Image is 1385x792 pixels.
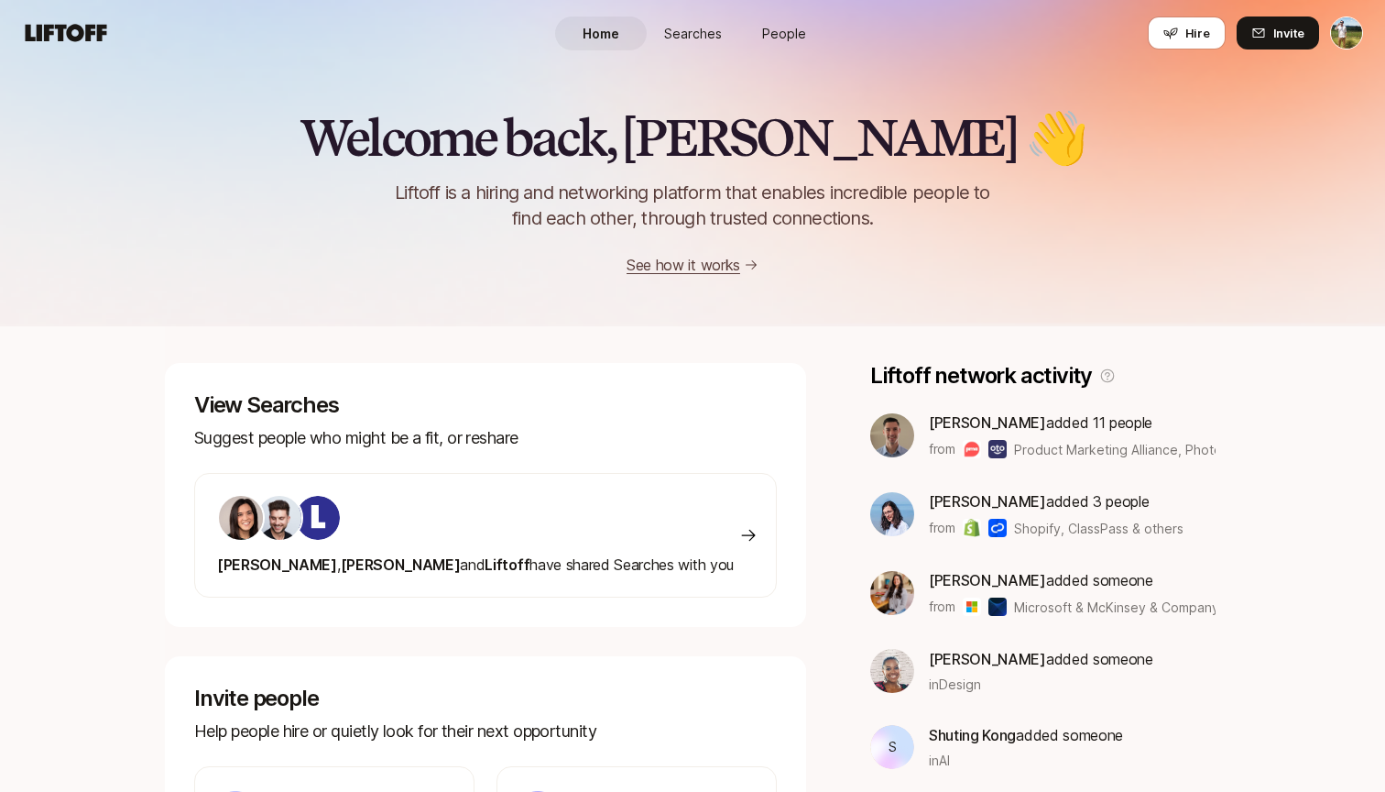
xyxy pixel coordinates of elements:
p: added someone [929,568,1216,592]
p: S [889,736,897,758]
p: Help people hire or quietly look for their next opportunity [194,719,777,744]
span: People [762,24,806,43]
span: [PERSON_NAME] [929,413,1046,432]
img: 7bf30482_e1a5_47b4_9e0f_fc49ddd24bf6.jpg [257,496,301,540]
span: [PERSON_NAME] [341,555,461,574]
img: McKinsey & Company [988,598,1007,616]
p: from [929,438,955,460]
p: View Searches [194,392,777,418]
a: Searches [647,16,738,50]
p: Liftoff network activity [870,363,1092,389]
img: bf8f663c_42d6_4f7d_af6b_5f71b9527721.jpg [870,413,914,457]
span: Product Marketing Alliance, PhotoDay & others [1014,442,1301,457]
span: [PERSON_NAME] [217,555,337,574]
img: Shopify [963,519,981,537]
p: added someone [929,723,1123,747]
span: Invite [1273,24,1304,42]
p: from [929,517,955,539]
span: [PERSON_NAME] [929,650,1046,668]
span: and [460,555,485,574]
p: Suggest people who might be a fit, or reshare [194,425,777,451]
img: 3b21b1e9_db0a_4655_a67f_ab9b1489a185.jpg [870,492,914,536]
span: [PERSON_NAME] [929,492,1046,511]
span: have shared Searches with you [217,555,734,574]
a: See how it works [627,256,740,274]
img: 71d7b91d_d7cb_43b4_a7ea_a9b2f2cc6e03.jpg [219,496,263,540]
span: Liftoff [485,555,529,574]
p: Liftoff is a hiring and networking platform that enables incredible people to find each other, th... [365,180,1020,231]
img: Microsoft [963,598,981,616]
span: Home [583,24,619,43]
button: Invite [1237,16,1319,49]
span: [PERSON_NAME] [929,571,1046,589]
img: ACg8ocKIuO9-sklR2KvA8ZVJz4iZ_g9wtBiQREC3t8A94l4CTg=s160-c [296,496,340,540]
a: People [738,16,830,50]
span: Shuting Kong [929,726,1016,744]
img: PhotoDay [988,440,1007,458]
span: in AI [929,751,950,770]
span: Searches [664,24,722,43]
span: in Design [929,675,981,694]
button: Hire [1148,16,1226,49]
span: Hire [1185,24,1210,42]
p: added 3 people [929,489,1183,513]
span: , [337,555,341,574]
p: from [929,596,955,618]
img: dbb69939_042d_44fe_bb10_75f74df84f7f.jpg [870,649,914,693]
p: Invite people [194,686,777,711]
img: Tyler Kieft [1331,17,1362,49]
button: Tyler Kieft [1330,16,1363,49]
p: added someone [929,647,1153,671]
h2: Welcome back, [PERSON_NAME] 👋 [300,110,1085,165]
a: Home [555,16,647,50]
p: added 11 people [929,411,1216,434]
img: d0e06323_f622_491a_9240_2a93b4987f19.jpg [870,571,914,615]
span: Microsoft & McKinsey & Company [1014,599,1219,615]
img: ClassPass [988,519,1007,537]
img: Product Marketing Alliance [963,440,981,458]
span: Shopify, ClassPass & others [1014,519,1183,538]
